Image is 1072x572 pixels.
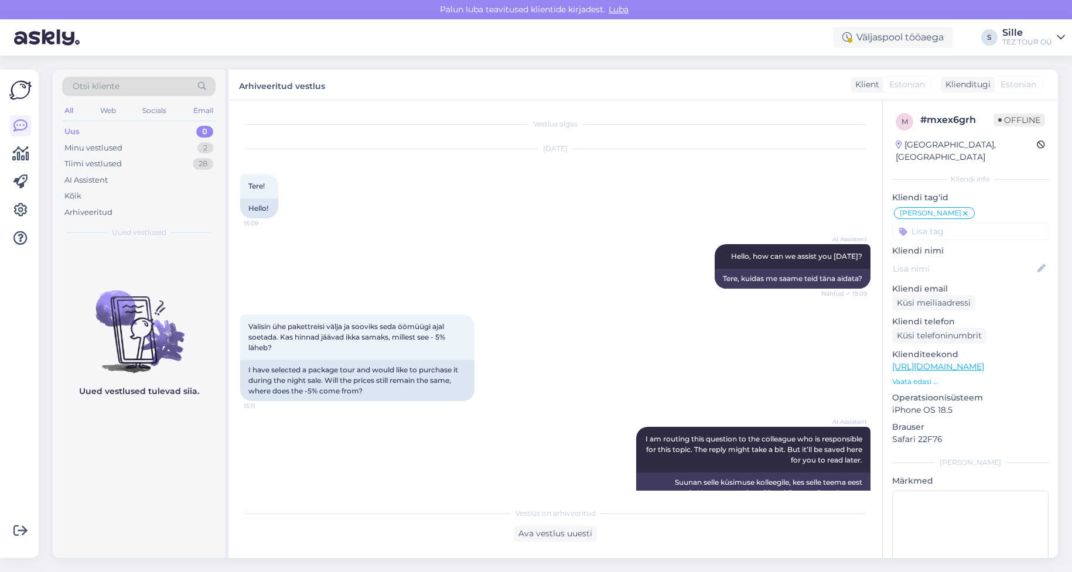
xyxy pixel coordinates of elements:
div: Küsi telefoninumbrit [892,328,986,344]
div: Web [98,103,118,118]
span: Luba [605,4,632,15]
span: Estonian [1001,78,1036,91]
div: Sille [1002,28,1052,37]
div: Arhiveeritud [64,207,112,218]
div: Tere, kuidas me saame teid täna aidata? [715,269,870,289]
span: I am routing this question to the colleague who is responsible for this topic. The reply might ta... [646,434,864,464]
p: Märkmed [892,475,1049,487]
p: Operatsioonisüsteem [892,392,1049,404]
div: 0 [196,126,213,138]
a: [URL][DOMAIN_NAME] [892,361,984,372]
span: Nähtud ✓ 15:09 [821,289,867,298]
p: iPhone OS 18.5 [892,404,1049,416]
span: AI Assistent [823,417,867,426]
p: Uued vestlused tulevad siia. [79,385,199,398]
span: 15:11 [244,402,288,410]
div: Kõik [64,190,81,202]
div: [PERSON_NAME] [892,457,1049,468]
input: Lisa tag [892,222,1049,240]
p: Brauser [892,421,1049,433]
div: Hello! [240,198,278,218]
div: Socials [140,103,169,118]
span: AI Assistent [823,235,867,244]
img: Askly Logo [9,79,32,101]
p: Kliendi telefon [892,316,1049,328]
img: No chats [53,269,225,375]
div: [DATE] [240,143,870,154]
label: Arhiveeritud vestlus [239,77,325,93]
div: # mxex6grh [920,113,994,127]
div: 28 [193,158,213,170]
div: Kliendi info [892,174,1049,184]
span: Tere! [248,181,265,190]
div: AI Assistent [64,174,108,186]
span: Vestlus on arhiveeritud [515,508,596,519]
div: Uus [64,126,80,138]
span: [PERSON_NAME] [900,210,961,217]
p: Safari 22F76 [892,433,1049,446]
p: Kliendi email [892,283,1049,295]
div: Küsi meiliaadressi [892,295,975,311]
div: Väljaspool tööaega [833,27,953,48]
div: Klienditugi [941,78,991,91]
div: All [62,103,76,118]
span: Hello, how can we assist you [DATE]? [731,252,862,261]
div: Suunan selle küsimuse kolleegile, kes selle teema eest vastutab. Vastuse saamine võib veidi aega ... [636,472,870,513]
p: Kliendi nimi [892,245,1049,257]
p: Vaata edasi ... [892,376,1049,387]
span: Uued vestlused [112,227,166,238]
div: Minu vestlused [64,142,122,154]
div: [GEOGRAPHIC_DATA], [GEOGRAPHIC_DATA] [896,139,1037,163]
div: Tiimi vestlused [64,158,122,170]
span: Valisin ühe pakettreisi välja ja sooviks seda öömüügi ajal soetada. Kas hinnad jäävad ikka samaks... [248,322,447,352]
span: Offline [994,114,1045,126]
a: SilleTEZ TOUR OÜ [1002,28,1065,47]
span: 15:09 [244,219,288,228]
div: 2 [197,142,213,154]
p: Kliendi tag'id [892,191,1049,204]
div: I have selected a package tour and would like to purchase it during the night sale. Will the pric... [240,360,474,401]
input: Lisa nimi [893,262,1035,275]
div: Klient [851,78,879,91]
div: TEZ TOUR OÜ [1002,37,1052,47]
div: Email [191,103,216,118]
span: Otsi kliente [73,80,120,93]
p: Klienditeekond [892,348,1049,361]
span: m [902,117,908,126]
div: Vestlus algas [240,119,870,129]
span: Estonian [889,78,925,91]
div: S [981,29,998,46]
div: Ava vestlus uuesti [514,526,597,542]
